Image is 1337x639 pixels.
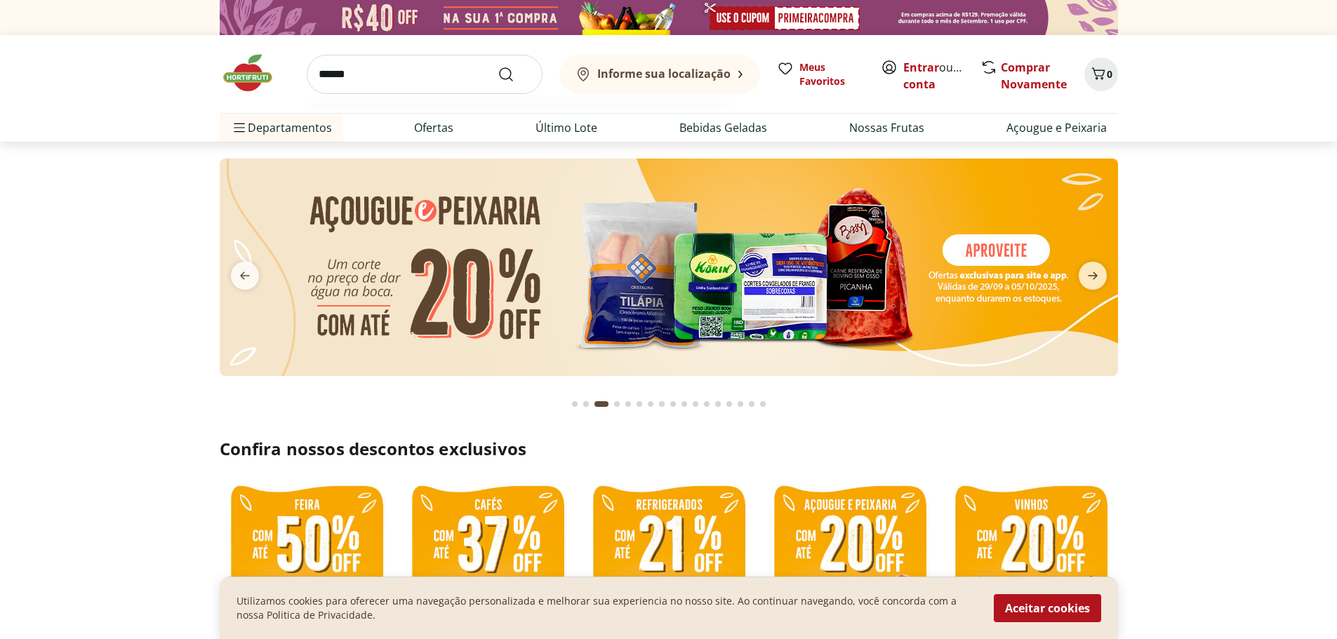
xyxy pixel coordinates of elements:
a: Entrar [903,60,939,75]
a: Meus Favoritos [777,60,864,88]
button: Aceitar cookies [994,594,1101,622]
img: açougue [220,159,1118,376]
img: Hortifruti [220,52,290,94]
a: Bebidas Geladas [679,119,767,136]
button: Go to page 6 from fs-carousel [634,387,645,421]
button: Go to page 1 from fs-carousel [569,387,580,421]
span: Departamentos [231,111,332,144]
button: Go to page 12 from fs-carousel [701,387,712,421]
button: Go to page 5 from fs-carousel [623,387,634,421]
span: Meus Favoritos [799,60,864,88]
button: Go to page 16 from fs-carousel [746,387,757,421]
button: Menu [231,111,248,144]
button: Go to page 15 from fs-carousel [735,387,746,421]
button: Go to page 8 from fs-carousel [656,387,667,421]
button: Carrinho [1084,58,1118,91]
b: Informe sua localização [597,66,731,81]
button: Informe sua localização [559,55,760,94]
button: Go to page 9 from fs-carousel [667,387,679,421]
button: Go to page 13 from fs-carousel [712,387,724,421]
a: Comprar Novamente [1001,60,1067,92]
button: Go to page 17 from fs-carousel [757,387,769,421]
span: ou [903,59,966,93]
button: Go to page 10 from fs-carousel [679,387,690,421]
h2: Confira nossos descontos exclusivos [220,438,1118,460]
a: Último Lote [536,119,597,136]
a: Açougue e Peixaria [1006,119,1107,136]
a: Criar conta [903,60,980,92]
button: Submit Search [498,66,531,83]
button: Go to page 4 from fs-carousel [611,387,623,421]
p: Utilizamos cookies para oferecer uma navegação personalizada e melhorar sua experiencia no nosso ... [237,594,977,622]
button: next [1067,262,1118,290]
button: Current page from fs-carousel [592,387,611,421]
button: previous [220,262,270,290]
a: Nossas Frutas [849,119,924,136]
input: search [307,55,543,94]
span: 0 [1107,67,1112,81]
button: Go to page 14 from fs-carousel [724,387,735,421]
button: Go to page 7 from fs-carousel [645,387,656,421]
button: Go to page 2 from fs-carousel [580,387,592,421]
button: Go to page 11 from fs-carousel [690,387,701,421]
a: Ofertas [414,119,453,136]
